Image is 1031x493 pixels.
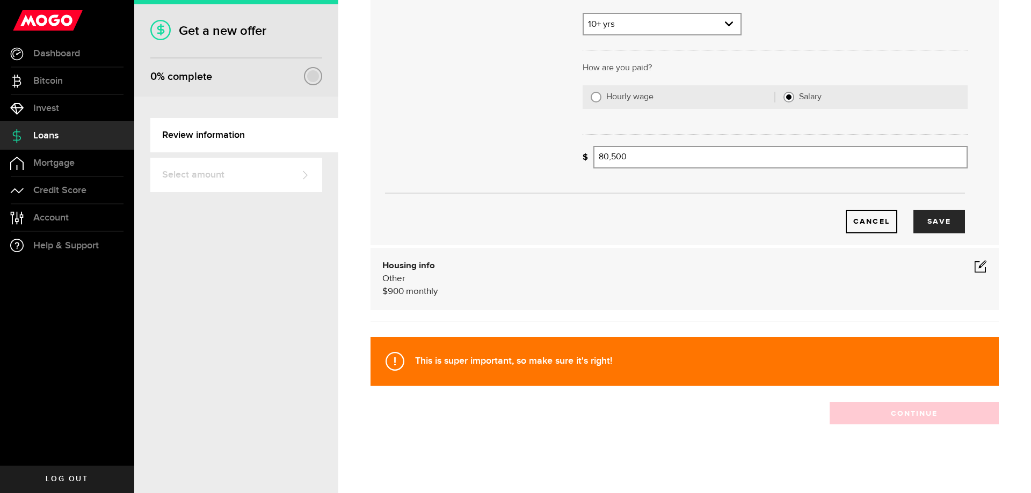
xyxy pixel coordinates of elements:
[382,274,405,283] span: Other
[846,210,897,233] button: Cancel
[606,92,775,102] label: Hourly wage
[583,62,968,75] p: How are you paid?
[150,67,212,86] div: % complete
[415,355,612,366] strong: This is super important, so make sure it's right!
[33,104,59,113] span: Invest
[406,287,438,296] span: monthly
[591,92,601,102] input: Hourly wage
[9,4,41,36] button: Open LiveChat chat widget
[150,70,157,83] span: 0
[799,92,960,102] label: Salary
[913,210,965,233] button: Save
[33,241,99,251] span: Help & Support
[46,475,88,483] span: Log out
[382,261,435,270] b: Housing info
[830,402,999,424] button: Continue
[33,186,86,195] span: Credit Score
[150,23,322,39] h1: Get a new offer
[33,213,69,223] span: Account
[783,92,794,102] input: Salary
[33,158,75,168] span: Mortgage
[33,49,80,58] span: Dashboard
[388,287,404,296] span: 900
[150,158,322,192] a: Select amount
[33,131,59,141] span: Loans
[33,76,63,86] span: Bitcoin
[150,118,338,152] a: Review information
[584,14,740,34] a: expand select
[382,287,388,296] span: $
